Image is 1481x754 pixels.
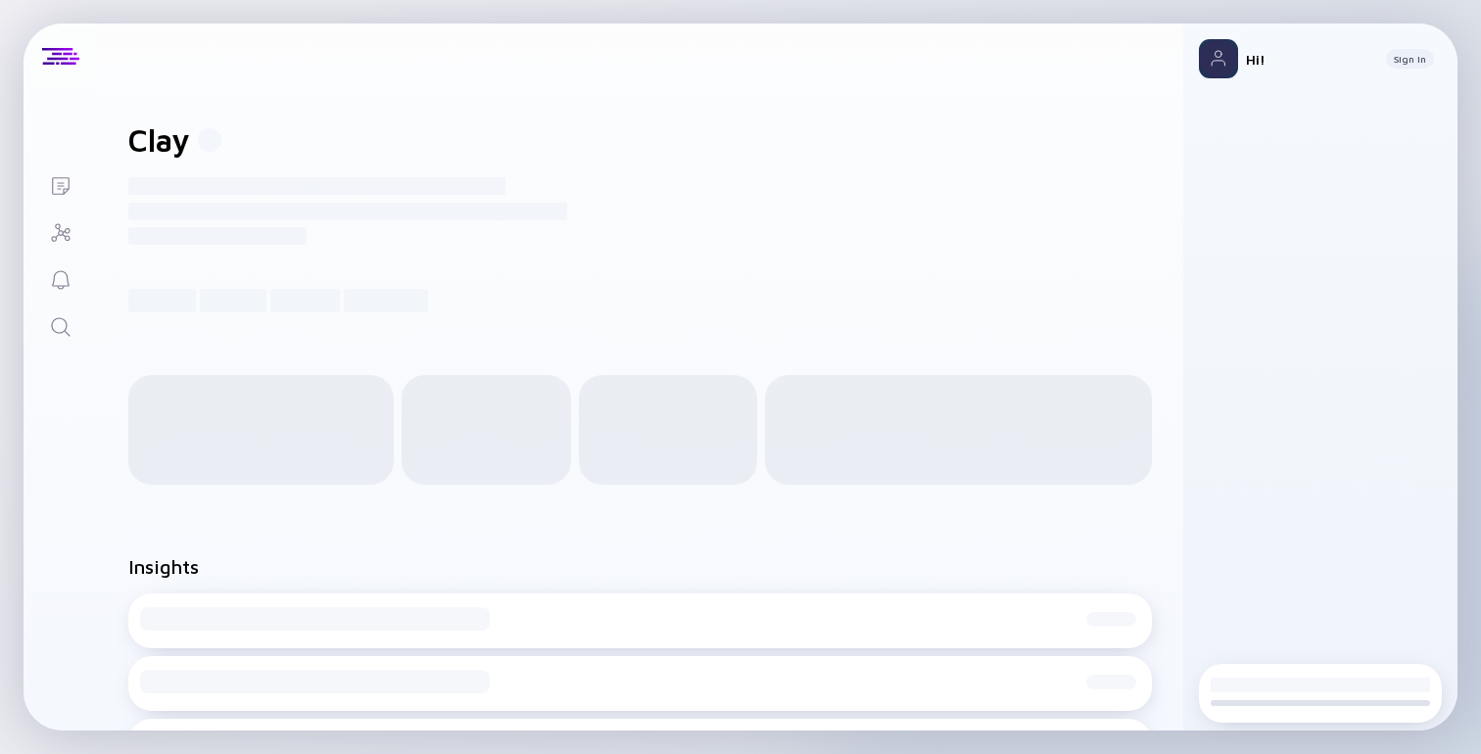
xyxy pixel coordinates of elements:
[1386,49,1434,69] button: Sign In
[128,555,199,578] h2: Insights
[24,255,97,302] a: Reminders
[24,302,97,349] a: Search
[24,161,97,208] a: Lists
[1199,39,1238,78] img: Profile Picture
[1246,51,1370,68] div: Hi!
[24,208,97,255] a: Investor Map
[128,121,190,159] h1: Clay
